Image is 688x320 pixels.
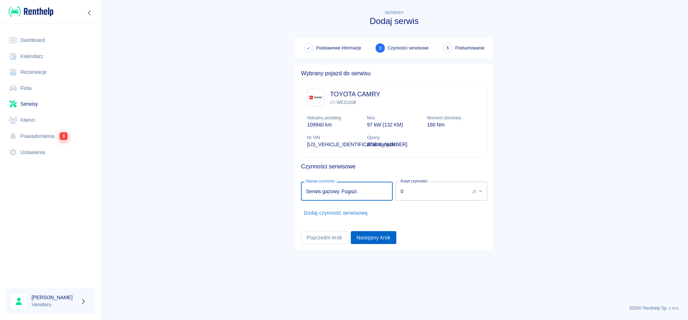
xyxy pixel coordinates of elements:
h5: Wybrany pojazd do serwisu [301,70,487,77]
img: Renthelp logo [9,6,53,18]
a: Serwisy [6,96,95,112]
label: Koszt czynności [401,178,427,184]
span: Podsumowanie [455,45,484,51]
a: Kalendarz [6,48,95,65]
a: Renthelp logo [6,6,53,18]
p: 97 kW (132 KM) [367,121,421,129]
button: Zwiń nawigację [84,8,95,18]
a: Ustawienia [6,144,95,161]
button: Dodaj czynność serwisową [301,206,371,220]
h6: [PERSON_NAME] [32,294,77,301]
a: Rezerwacje [6,64,95,80]
p: Venidero [32,301,77,309]
p: Opony [367,134,421,141]
h3: Dodaj serwis [295,16,493,26]
span: Serwisy [385,10,404,15]
button: Poprzedni krok [301,231,348,244]
p: Moc [367,115,421,121]
img: Image [309,91,322,104]
p: Nr VIN [307,134,361,141]
button: Następny krok [351,231,396,244]
input: np. Wymiana klocków hamulcowych [301,182,393,201]
div: zł [467,182,487,201]
p: [US_VEHICLE_IDENTIFICATION_NUMBER] [307,141,361,148]
a: Klienci [6,112,95,128]
h3: TOYOTA CAMRY [330,89,380,99]
p: Moment obrotowy [427,115,481,121]
span: 2 [379,44,382,52]
p: 109940 km [307,121,361,129]
a: Flota [6,80,95,96]
a: Powiadomienia3 [6,128,95,144]
label: Nazwa czynności [306,178,335,184]
span: 3 [446,44,449,52]
span: 3 [59,132,68,140]
p: 2025 © Renthelp Sp. z o.o. [109,305,679,311]
span: Podstawowe informacje [316,45,361,51]
span: Czynności serwisowe [388,45,429,51]
p: 160 Nm [427,121,481,129]
a: Dashboard [6,32,95,48]
h5: Czynności serwisowe [301,163,487,170]
p: Aktualny przebieg [307,115,361,121]
p: Brak danych [367,141,421,148]
p: WE2U208 [330,99,380,106]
